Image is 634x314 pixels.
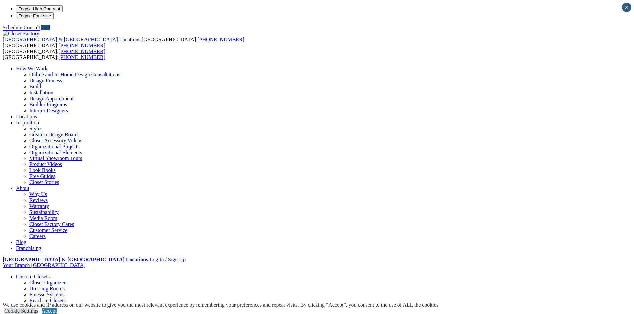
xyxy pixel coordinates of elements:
[29,102,67,107] a: Builder Programs
[16,274,50,279] a: Custom Closets
[29,221,74,227] a: Closet Factory Cares
[29,156,82,161] a: Virtual Showroom Tours
[3,302,440,308] div: We use cookies and IP address on our website to give you the most relevant experience by remember...
[29,197,48,203] a: Reviews
[4,308,38,314] a: Cookie Settings
[59,43,105,48] a: [PHONE_NUMBER]
[29,280,68,285] a: Closet Organizers
[29,215,57,221] a: Media Room
[16,66,48,71] a: How We Work
[3,262,86,268] a: Your Branch [GEOGRAPHIC_DATA]
[16,12,54,19] button: Toggle Font size
[29,227,67,233] a: Customer Service
[3,257,148,262] a: [GEOGRAPHIC_DATA] & [GEOGRAPHIC_DATA] Locations
[29,173,55,179] a: Free Guides
[3,37,142,42] a: [GEOGRAPHIC_DATA] & [GEOGRAPHIC_DATA] Locations
[16,239,26,245] a: Blog
[622,3,631,12] button: Close
[29,292,64,297] a: Finesse Systems
[29,108,68,113] a: Interior Designers
[29,209,59,215] a: Sustainability
[29,286,65,291] a: Dressing Rooms
[16,185,29,191] a: About
[59,54,105,60] a: [PHONE_NUMBER]
[29,72,120,77] a: Online and In-Home Design Consultations
[19,6,60,11] span: Toggle High Contrast
[41,25,50,30] a: Call
[3,37,244,48] span: [GEOGRAPHIC_DATA]: [GEOGRAPHIC_DATA]:
[31,262,85,268] span: [GEOGRAPHIC_DATA]
[29,233,46,239] a: Careers
[3,49,105,60] span: [GEOGRAPHIC_DATA]: [GEOGRAPHIC_DATA]:
[19,13,51,18] span: Toggle Font size
[29,78,62,83] a: Design Process
[3,25,40,30] a: Schedule Consult
[16,120,39,125] a: Inspiration
[29,298,66,303] a: Reach-in Closets
[29,138,82,143] a: Closet Accessory Videos
[3,262,30,268] span: Your Branch
[29,132,78,137] a: Create a Design Board
[29,144,79,149] a: Organizational Projects
[29,191,47,197] a: Why Us
[29,150,82,155] a: Organizational Elements
[29,179,59,185] a: Closet Stories
[29,126,42,131] a: Styles
[29,161,62,167] a: Product Videos
[3,37,140,42] span: [GEOGRAPHIC_DATA] & [GEOGRAPHIC_DATA] Locations
[29,96,74,101] a: Design Appointment
[42,308,57,314] a: Accept
[149,257,185,262] a: Log In / Sign Up
[197,37,244,42] a: [PHONE_NUMBER]
[29,203,49,209] a: Warranty
[16,114,37,119] a: Locations
[29,90,53,95] a: Installation
[59,49,105,54] a: [PHONE_NUMBER]
[3,31,39,37] img: Closet Factory
[29,84,41,89] a: Build
[16,5,63,12] button: Toggle High Contrast
[29,167,56,173] a: Look Books
[16,245,41,251] a: Franchising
